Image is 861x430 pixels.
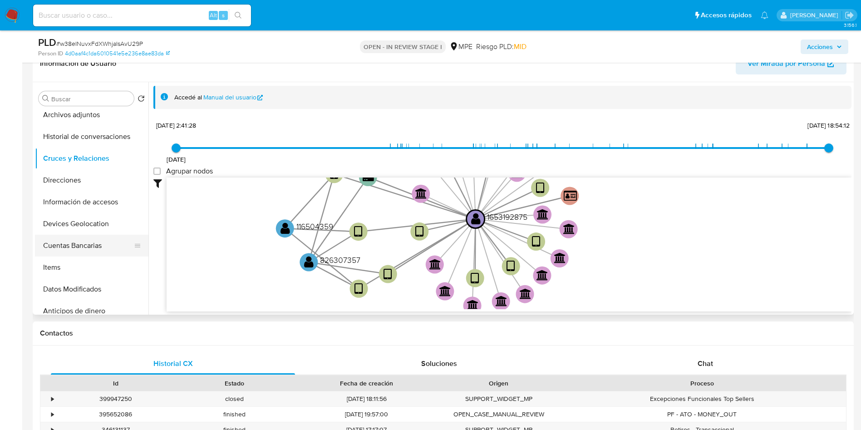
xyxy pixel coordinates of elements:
[203,93,263,102] a: Manual del usuario
[536,269,548,280] text: 
[415,188,427,198] text: 
[229,9,247,22] button: search-icon
[63,379,169,388] div: Id
[415,225,424,238] text: 
[520,288,531,299] text: 
[558,391,846,406] div: Excepciones Funcionales Top Sellers
[564,190,577,202] text: 
[736,53,846,74] button: Ver Mirada por Persona
[449,42,472,52] div: MPE
[35,278,148,300] button: Datos Modificados
[56,407,175,422] div: 395652086
[360,40,446,53] p: OPEN - IN REVIEW STAGE I
[439,391,558,406] div: SUPPORT_WIDGET_MP
[35,148,148,169] button: Cruces y Relaciones
[698,358,713,369] span: Chat
[807,40,833,54] span: Acciones
[439,407,558,422] div: OPEN_CASE_MANUAL_REVIEW
[296,221,333,232] text: 116504359
[471,272,479,285] text: 
[558,407,846,422] div: PF - ATO - MONEY_OUT
[56,39,143,48] span: # w38eINuvxFdXWhjaIsAvU29P
[496,295,507,306] text: 
[537,208,549,219] text: 
[536,181,545,194] text: 
[280,222,290,235] text: 
[300,379,433,388] div: Fecha de creación
[35,257,148,278] button: Items
[790,11,841,20] p: antonio.rossel@mercadolibre.com
[174,93,202,102] span: Accedé al
[467,300,479,311] text: 
[153,168,161,175] input: Agrupar nodos
[354,282,363,295] text: 
[35,213,148,235] button: Devices Geolocation
[807,121,850,130] span: [DATE] 18:54:12
[35,235,141,257] button: Cuentas Bancarias
[532,235,541,248] text: 
[38,35,56,49] b: PLD
[565,379,840,388] div: Proceso
[40,329,846,338] h1: Contactos
[844,21,856,29] span: 3.156.1
[320,254,360,266] text: 826307357
[175,407,294,422] div: finished
[35,104,148,126] button: Archivos adjuntos
[35,191,148,213] button: Información de accesos
[563,223,575,234] text: 
[210,11,217,20] span: Alt
[439,285,451,296] text: 
[446,379,552,388] div: Origen
[51,410,54,419] div: •
[304,255,314,268] text: 
[153,358,193,369] span: Historial CX
[384,267,392,281] text: 
[354,225,363,238] text: 
[167,155,186,164] span: [DATE]
[487,211,527,222] text: 1653192875
[294,407,439,422] div: [DATE] 19:57:00
[42,95,49,102] button: Buscar
[421,358,457,369] span: Soluciones
[33,10,251,21] input: Buscar usuario o caso...
[514,41,526,52] span: MID
[363,173,374,182] text: 
[748,53,825,74] span: Ver Mirada por Persona
[175,391,294,406] div: closed
[166,167,213,176] span: Agrupar nodos
[156,121,196,130] span: [DATE] 2:41:28
[845,10,854,20] a: Salir
[182,379,288,388] div: Estado
[56,391,175,406] div: 399947250
[38,49,63,58] b: Person ID
[35,169,148,191] button: Direcciones
[65,49,170,58] a: 4d0aaf4c1da6010541e5e236e8ae83da
[35,126,148,148] button: Historial de conversaciones
[471,212,481,225] text: 
[476,42,526,52] span: Riesgo PLD:
[51,95,130,103] input: Buscar
[222,11,225,20] span: s
[507,260,515,273] text: 
[330,168,339,181] text: 
[51,395,54,403] div: •
[761,11,768,19] a: Notificaciones
[801,40,848,54] button: Acciones
[701,10,752,20] span: Accesos rápidos
[554,252,566,263] text: 
[138,95,145,105] button: Volver al orden por defecto
[429,258,441,269] text: 
[35,300,148,322] button: Anticipos de dinero
[294,391,439,406] div: [DATE] 18:11:56
[40,59,116,68] h1: Información de Usuario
